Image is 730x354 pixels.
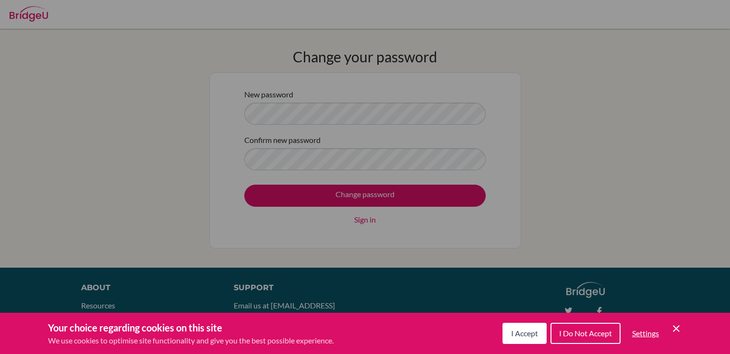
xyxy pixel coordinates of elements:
button: I Accept [503,323,547,344]
span: I Accept [511,329,538,338]
h3: Your choice regarding cookies on this site [48,320,334,335]
span: Settings [632,329,659,338]
p: We use cookies to optimise site functionality and give you the best possible experience. [48,335,334,346]
span: I Do Not Accept [559,329,612,338]
button: Settings [624,324,667,343]
button: Save and close [670,323,682,334]
button: I Do Not Accept [550,323,621,344]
